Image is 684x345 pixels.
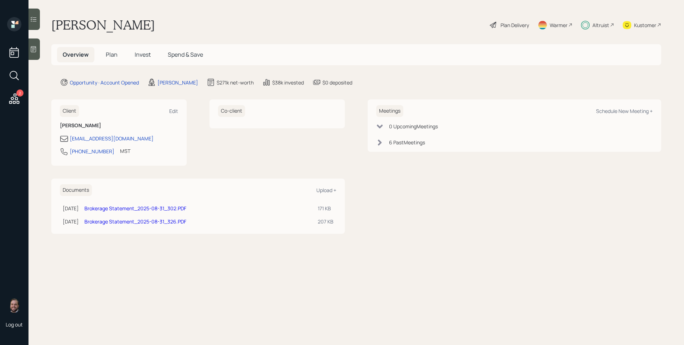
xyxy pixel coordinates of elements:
div: $0 deposited [322,79,352,86]
div: [EMAIL_ADDRESS][DOMAIN_NAME] [70,135,154,142]
span: Spend & Save [168,51,203,58]
div: Warmer [550,21,568,29]
div: Kustomer [634,21,656,29]
div: Plan Delivery [501,21,529,29]
h6: Meetings [376,105,403,117]
div: 207 KB [318,218,333,225]
div: $38k invested [272,79,304,86]
h1: [PERSON_NAME] [51,17,155,33]
img: james-distasi-headshot.png [7,298,21,313]
div: [PERSON_NAME] [157,79,198,86]
h6: [PERSON_NAME] [60,123,178,129]
div: [DATE] [63,218,79,225]
div: MST [120,147,130,155]
div: Schedule New Meeting + [596,108,653,114]
div: Upload + [316,187,336,194]
a: Brokerage Statement_2025-08-31_326.PDF [84,218,186,225]
h6: Co-client [218,105,245,117]
h6: Client [60,105,79,117]
div: 2 [16,89,24,97]
a: Brokerage Statement_2025-08-31_302.PDF [84,205,186,212]
div: [DATE] [63,205,79,212]
h6: Documents [60,184,92,196]
div: 171 KB [318,205,333,212]
div: 6 Past Meeting s [389,139,425,146]
span: Overview [63,51,89,58]
span: Plan [106,51,118,58]
div: Altruist [592,21,609,29]
span: Invest [135,51,151,58]
div: 0 Upcoming Meeting s [389,123,438,130]
div: Edit [169,108,178,114]
div: [PHONE_NUMBER] [70,148,114,155]
div: Log out [6,321,23,328]
div: $271k net-worth [217,79,254,86]
div: Opportunity · Account Opened [70,79,139,86]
